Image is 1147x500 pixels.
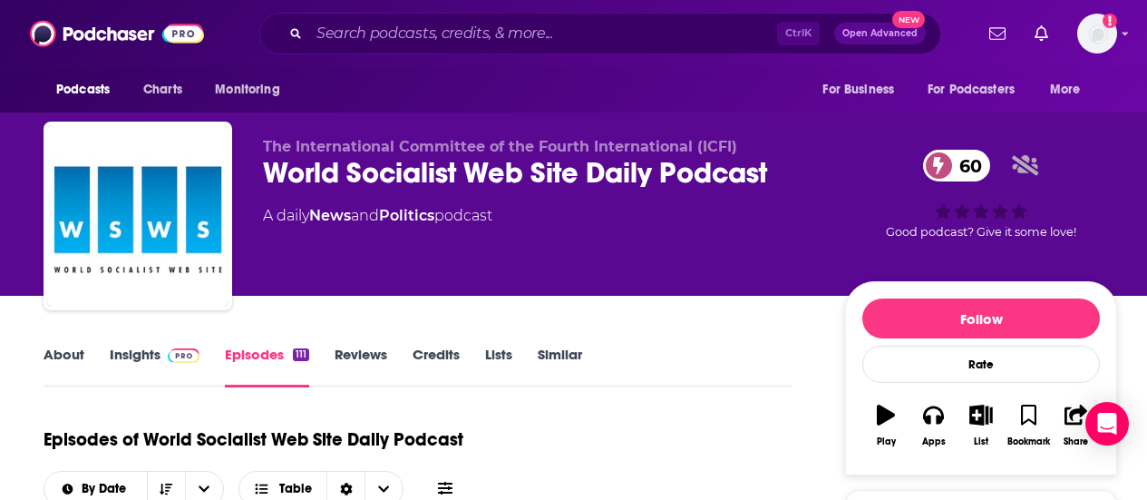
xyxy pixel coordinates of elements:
[1103,14,1117,28] svg: Add a profile image
[215,77,279,103] span: Monitoring
[413,346,460,387] a: Credits
[922,436,946,447] div: Apps
[886,225,1076,239] span: Good podcast? Give it some love!
[1027,18,1055,49] a: Show notifications dropdown
[131,73,193,107] a: Charts
[916,73,1041,107] button: open menu
[1007,436,1050,447] div: Bookmark
[845,138,1117,250] div: 60Good podcast? Give it some love!
[941,150,991,181] span: 60
[44,483,147,495] button: open menu
[1085,402,1129,446] div: Open Intercom Messenger
[225,346,309,387] a: Episodes111
[309,207,351,224] a: News
[335,346,387,387] a: Reviews
[892,11,925,28] span: New
[82,483,132,495] span: By Date
[1005,393,1052,458] button: Bookmark
[30,16,204,51] img: Podchaser - Follow, Share and Rate Podcasts
[279,483,312,495] span: Table
[351,207,379,224] span: and
[44,346,84,387] a: About
[263,138,737,155] span: The International Committee of the Fourth International (ICFI)
[777,22,820,45] span: Ctrl K
[810,73,917,107] button: open menu
[309,19,777,48] input: Search podcasts, credits, & more...
[1077,14,1117,54] img: User Profile
[862,299,1100,338] button: Follow
[56,77,110,103] span: Podcasts
[1077,14,1117,54] span: Logged in as Brickman
[293,348,309,361] div: 111
[957,393,1005,458] button: List
[909,393,957,458] button: Apps
[110,346,199,387] a: InsightsPodchaser Pro
[923,150,991,181] a: 60
[263,205,492,227] div: A daily podcast
[202,73,303,107] button: open menu
[822,77,894,103] span: For Business
[974,436,988,447] div: List
[1077,14,1117,54] button: Show profile menu
[1050,77,1081,103] span: More
[538,346,582,387] a: Similar
[143,77,182,103] span: Charts
[862,393,909,458] button: Play
[44,428,463,451] h1: Episodes of World Socialist Web Site Daily Podcast
[44,73,133,107] button: open menu
[982,18,1013,49] a: Show notifications dropdown
[379,207,434,224] a: Politics
[485,346,512,387] a: Lists
[877,436,896,447] div: Play
[842,29,918,38] span: Open Advanced
[834,23,926,44] button: Open AdvancedNew
[928,77,1015,103] span: For Podcasters
[1037,73,1103,107] button: open menu
[259,13,941,54] div: Search podcasts, credits, & more...
[1064,436,1088,447] div: Share
[168,348,199,363] img: Podchaser Pro
[862,346,1100,383] div: Rate
[1053,393,1100,458] button: Share
[47,125,228,307] img: World Socialist Web Site Daily Podcast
